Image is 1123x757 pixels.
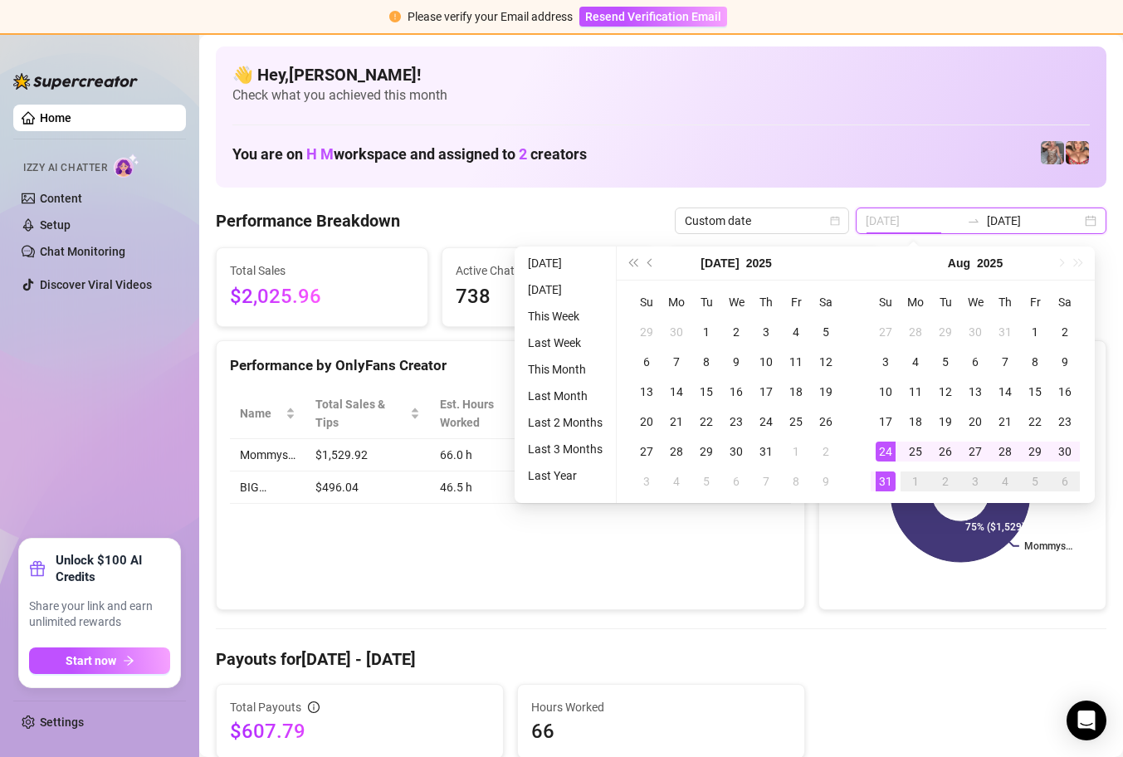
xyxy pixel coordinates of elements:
td: 2025-08-02 [1050,317,1080,347]
text: Mommys… [1024,540,1072,552]
td: 2025-06-29 [632,317,662,347]
td: 2025-07-15 [691,377,721,407]
td: 2025-09-04 [990,466,1020,496]
h1: You are on workspace and assigned to creators [232,145,587,164]
div: 16 [1055,382,1075,402]
span: to [967,214,980,227]
span: calendar [830,216,840,226]
div: 30 [1055,442,1075,462]
div: 1 [696,322,716,342]
button: Choose a month [701,247,739,280]
td: 2025-08-10 [871,377,901,407]
td: 2025-07-24 [751,407,781,437]
td: 2025-08-31 [871,466,901,496]
div: 10 [876,382,896,402]
div: 28 [995,442,1015,462]
div: 7 [756,471,776,491]
span: Name [240,404,282,422]
td: 2025-08-01 [1020,317,1050,347]
div: 2 [935,471,955,491]
td: 2025-08-19 [930,407,960,437]
li: This Week [521,306,609,326]
th: We [960,287,990,317]
span: H M [306,145,334,163]
span: 66 [531,718,791,745]
span: Hours Worked [531,698,791,716]
div: 19 [935,412,955,432]
div: 9 [726,352,746,372]
div: 29 [696,442,716,462]
li: Last Month [521,386,609,406]
div: 1 [786,442,806,462]
div: 9 [1055,352,1075,372]
div: 14 [666,382,686,402]
td: 2025-06-30 [662,317,691,347]
span: Resend Verification Email [585,10,721,23]
td: 2025-07-30 [960,317,990,347]
li: [DATE] [521,280,609,300]
th: Fr [781,287,811,317]
td: 2025-08-08 [781,466,811,496]
span: Total Sales & Tips [315,395,407,432]
td: 2025-07-06 [632,347,662,377]
div: 12 [935,382,955,402]
div: 1 [906,471,925,491]
td: 2025-08-17 [871,407,901,437]
td: 2025-09-05 [1020,466,1050,496]
td: 2025-07-09 [721,347,751,377]
th: Th [751,287,781,317]
div: 26 [816,412,836,432]
th: Fr [1020,287,1050,317]
div: 16 [726,382,746,402]
span: Total Payouts [230,698,301,716]
td: $496.04 [305,471,430,504]
div: 25 [906,442,925,462]
a: Discover Viral Videos [40,278,152,291]
button: Previous month (PageUp) [642,247,660,280]
div: 4 [906,352,925,372]
a: Home [40,111,71,125]
td: 2025-07-11 [781,347,811,377]
span: Active Chats [456,261,640,280]
img: AI Chatter [114,154,139,178]
div: 31 [756,442,776,462]
td: 2025-08-04 [662,466,691,496]
button: Choose a month [948,247,970,280]
th: Tu [930,287,960,317]
div: 6 [1055,471,1075,491]
td: 2025-07-31 [990,317,1020,347]
td: 2025-08-07 [990,347,1020,377]
div: 28 [666,442,686,462]
div: Please verify your Email address [408,7,573,26]
td: 2025-08-04 [901,347,930,377]
div: Performance by OnlyFans Creator [230,354,791,377]
div: 3 [965,471,985,491]
div: 15 [696,382,716,402]
div: 20 [965,412,985,432]
td: 2025-07-27 [871,317,901,347]
h4: Payouts for [DATE] - [DATE] [216,647,1106,671]
th: Su [871,287,901,317]
td: 2025-09-06 [1050,466,1080,496]
td: 2025-07-02 [721,317,751,347]
div: 22 [1025,412,1045,432]
td: 2025-08-05 [691,466,721,496]
li: Last Week [521,333,609,353]
strong: Unlock $100 AI Credits [56,552,170,585]
a: Setup [40,218,71,232]
td: 2025-08-21 [990,407,1020,437]
th: Sa [1050,287,1080,317]
td: 2025-07-30 [721,437,751,466]
td: 66.0 h [430,439,555,471]
td: 2025-08-03 [632,466,662,496]
div: 18 [906,412,925,432]
td: 2025-08-13 [960,377,990,407]
span: Share your link and earn unlimited rewards [29,598,170,631]
div: 8 [696,352,716,372]
h4: 👋 Hey, [PERSON_NAME] ! [232,63,1090,86]
td: 2025-08-02 [811,437,841,466]
div: 22 [696,412,716,432]
td: 2025-08-01 [781,437,811,466]
td: BIG… [230,471,305,504]
span: Check what you achieved this month [232,86,1090,105]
